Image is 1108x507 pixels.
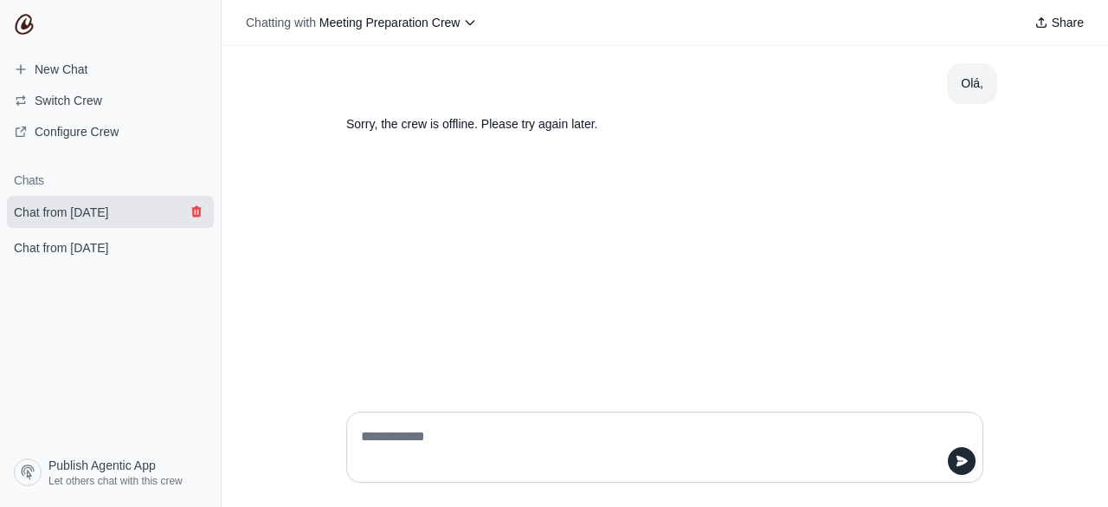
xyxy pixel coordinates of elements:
[332,104,914,145] section: Response
[961,74,983,94] div: Olá,
[319,16,461,29] span: Meeting Preparation Crew
[7,118,214,146] a: Configure Crew
[35,123,119,140] span: Configure Crew
[7,55,214,83] a: New Chat
[14,239,108,257] span: Chat from [DATE]
[947,63,997,104] section: User message
[35,61,87,78] span: New Chat
[14,14,35,35] img: CrewAI Logo
[35,92,102,109] span: Switch Crew
[346,114,900,134] p: Sorry, the crew is offline. Please try again later.
[7,231,214,263] a: Chat from [DATE]
[1052,14,1084,31] span: Share
[1027,10,1091,35] button: Share
[246,14,316,31] span: Chatting with
[7,196,214,228] a: Chat from [DATE]
[48,474,183,488] span: Let others chat with this crew
[7,452,214,493] a: Publish Agentic App Let others chat with this crew
[48,457,156,474] span: Publish Agentic App
[7,87,214,114] button: Switch Crew
[14,204,108,221] span: Chat from [DATE]
[239,10,484,35] button: Chatting with Meeting Preparation Crew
